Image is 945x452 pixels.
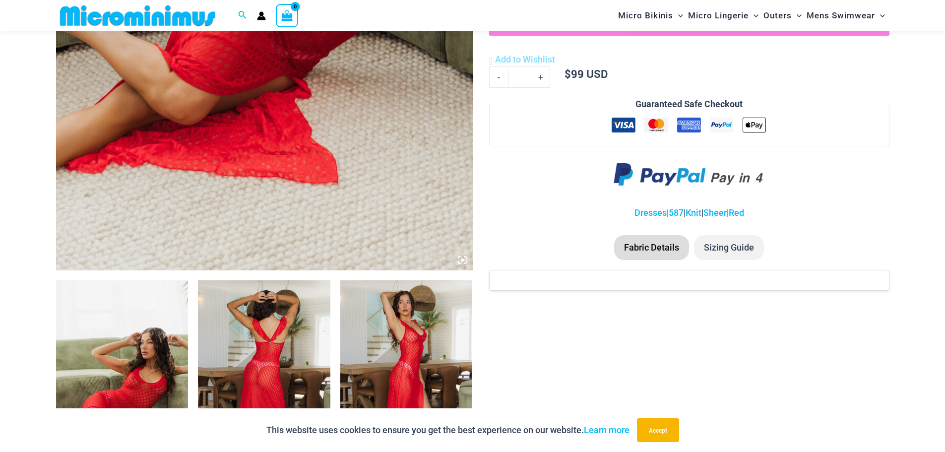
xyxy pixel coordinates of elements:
[614,1,889,30] nav: Site Navigation
[489,66,508,87] a: -
[875,3,885,28] span: Menu Toggle
[763,3,792,28] span: Outers
[495,54,555,65] span: Add to Wishlist
[761,3,804,28] a: OutersMenu ToggleMenu Toggle
[238,9,247,22] a: Search icon link
[489,205,889,220] p: | | | |
[686,207,701,218] a: Knit
[637,418,679,442] button: Accept
[618,3,673,28] span: Micro Bikinis
[749,3,758,28] span: Menu Toggle
[614,235,689,260] li: Fabric Details
[508,66,531,87] input: Product quantity
[669,207,684,218] a: 587
[729,207,744,218] a: Red
[565,66,571,81] span: $
[807,3,875,28] span: Mens Swimwear
[276,4,299,27] a: View Shopping Cart, empty
[531,66,550,87] a: +
[673,3,683,28] span: Menu Toggle
[266,423,630,438] p: This website uses cookies to ensure you get the best experience on our website.
[631,97,747,112] legend: Guaranteed Safe Checkout
[565,66,608,81] bdi: 99 USD
[688,3,749,28] span: Micro Lingerie
[489,52,555,67] a: Add to Wishlist
[56,4,219,27] img: MM SHOP LOGO FLAT
[792,3,802,28] span: Menu Toggle
[257,11,266,20] a: Account icon link
[694,235,764,260] li: Sizing Guide
[584,425,630,435] a: Learn more
[616,3,686,28] a: Micro BikinisMenu ToggleMenu Toggle
[804,3,887,28] a: Mens SwimwearMenu ToggleMenu Toggle
[703,207,727,218] a: Sheer
[686,3,761,28] a: Micro LingerieMenu ToggleMenu Toggle
[634,207,667,218] a: Dresses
